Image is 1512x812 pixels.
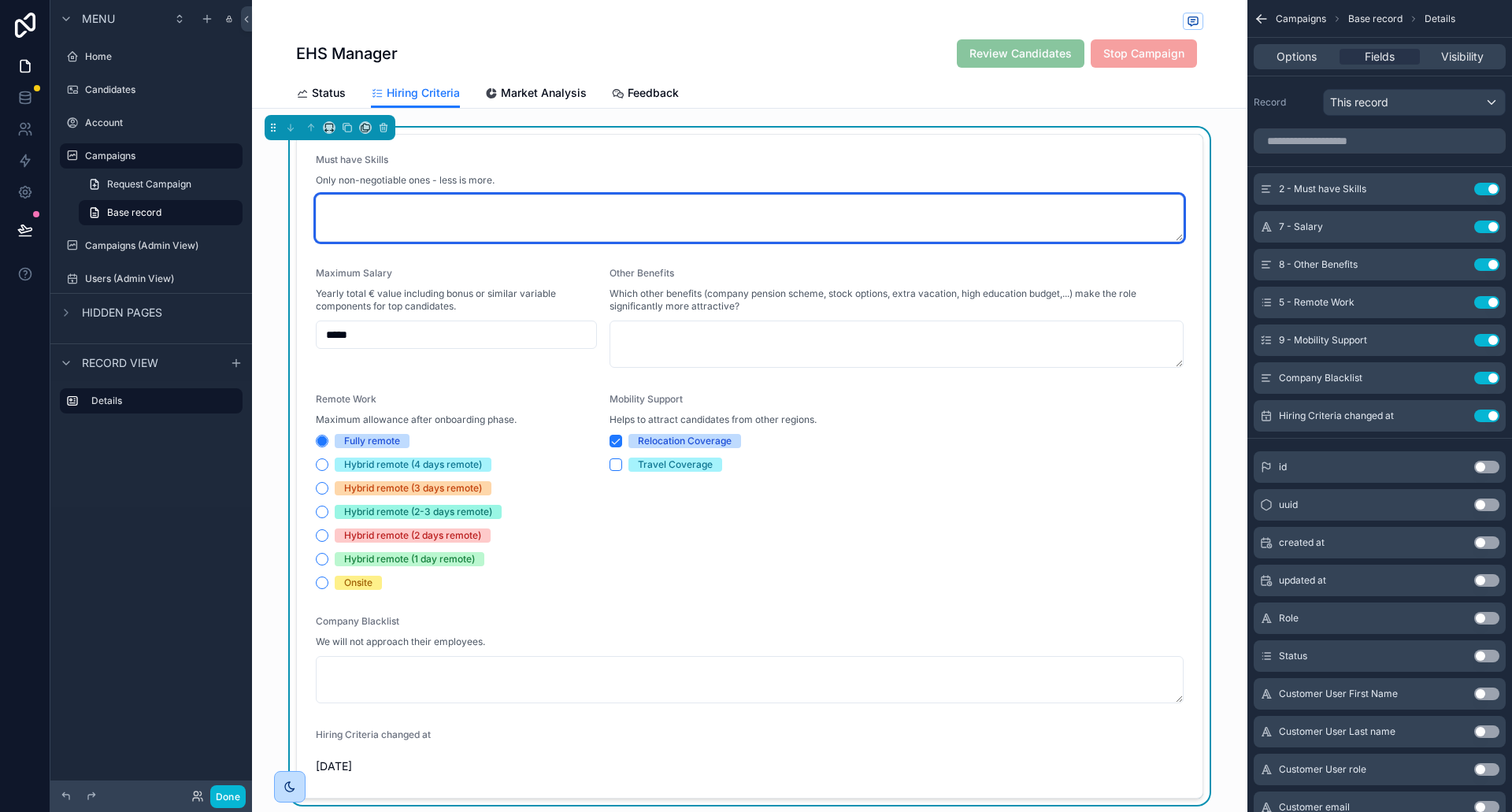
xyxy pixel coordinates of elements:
div: Hybrid remote (1 day remote) [344,552,475,566]
span: Yearly total € value including bonus or similar variable components for top candidates. [316,287,597,313]
span: [DATE] [316,758,1184,774]
label: Campaigns [85,150,233,162]
a: Home [60,44,243,69]
span: Market Analysis [501,85,587,101]
span: Options [1277,49,1317,65]
a: Campaigns (Admin View) [60,233,243,258]
span: Base record [1348,13,1403,25]
span: Maximum allowance after onboarding phase. [316,413,517,426]
span: Customer User First Name [1279,688,1398,700]
h1: EHS Manager [296,43,398,65]
span: Record view [82,355,158,371]
a: Hiring Criteria [371,79,460,109]
div: Fully remote [344,434,400,448]
span: This record [1330,95,1388,110]
span: Which other benefits (company pension scheme, stock options, extra vacation, high education budge... [610,287,1184,313]
a: Account [60,110,243,135]
label: Record [1254,96,1317,109]
span: Hidden pages [82,305,162,321]
span: uuid [1279,499,1298,511]
a: Feedback [612,79,679,110]
span: Role [1279,612,1299,625]
span: Request Campaign [107,178,191,191]
span: Status [312,85,346,101]
div: scrollable content [50,381,252,429]
a: Users (Admin View) [60,266,243,291]
span: Helps to attract candidates from other regions. [610,413,817,426]
span: Must have Skills [316,154,388,165]
span: Only non-negotiable ones - less is more. [316,174,495,187]
span: Company Blacklist [316,615,399,627]
span: Details [1425,13,1455,25]
span: created at [1279,536,1325,549]
span: 2 - Must have Skills [1279,183,1366,195]
a: Base record [79,200,243,225]
span: Customer User Last name [1279,725,1395,738]
label: Users (Admin View) [85,273,239,285]
span: Feedback [628,85,679,101]
span: Visibility [1441,49,1484,65]
span: Menu [82,11,115,27]
label: Candidates [85,83,239,96]
span: Remote Work [316,393,376,405]
a: Campaigns [60,143,243,169]
span: Maximum Salary [316,267,392,279]
span: Hiring Criteria changed at [1279,410,1394,422]
a: Request Campaign [79,172,243,197]
button: Done [210,785,246,808]
label: Home [85,50,239,63]
a: Candidates [60,77,243,102]
span: Customer User role [1279,763,1366,776]
div: Onsite [344,576,372,590]
span: Hiring Criteria [387,85,460,101]
div: Hybrid remote (4 days remote) [344,458,482,472]
div: Relocation Coverage [638,434,732,448]
span: updated at [1279,574,1326,587]
span: 5 - Remote Work [1279,296,1354,309]
div: Hybrid remote (2 days remote) [344,528,481,543]
span: We will not approach their employees. [316,636,485,648]
button: This record [1323,89,1506,116]
span: Company Blacklist [1279,372,1362,384]
div: Hybrid remote (3 days remote) [344,481,482,495]
span: Base record [107,206,161,219]
a: Market Analysis [485,79,587,110]
span: Campaigns [1276,13,1326,25]
label: Details [91,395,230,407]
div: Hybrid remote (2-3 days remote) [344,505,492,519]
span: Mobility Support [610,393,683,405]
span: 9 - Mobility Support [1279,334,1367,347]
span: 7 - Salary [1279,221,1323,233]
span: Hiring Criteria changed at [316,729,431,740]
a: Status [296,79,346,110]
span: Fields [1365,49,1395,65]
label: Account [85,117,239,129]
label: Campaigns (Admin View) [85,239,239,252]
span: Status [1279,650,1307,662]
div: Travel Coverage [638,458,713,472]
span: id [1279,461,1287,473]
span: 8 - Other Benefits [1279,258,1358,271]
span: Other Benefits [610,267,674,279]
